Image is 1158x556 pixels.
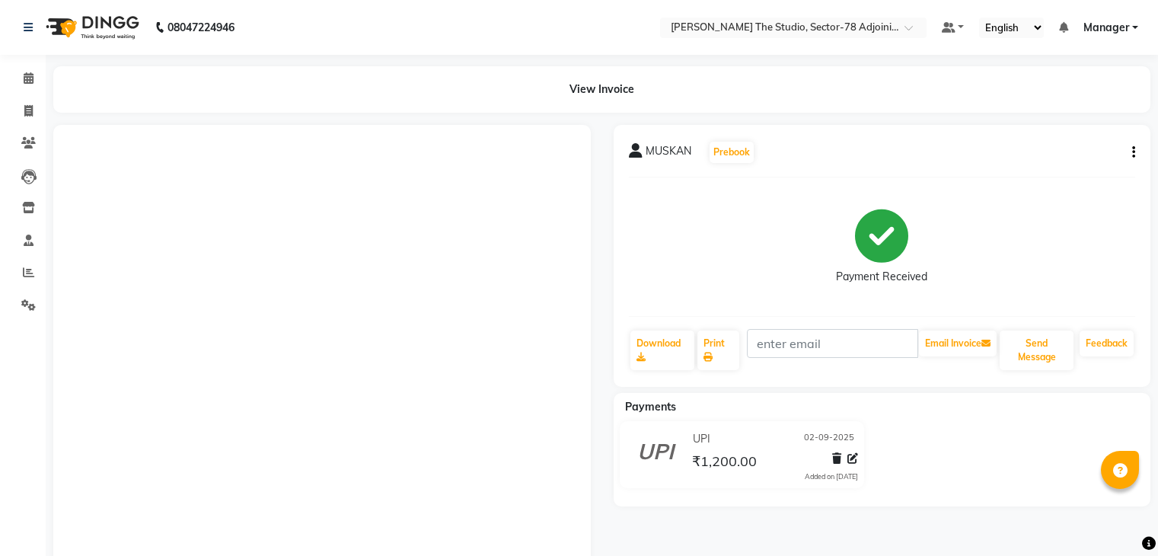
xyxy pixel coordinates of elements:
span: ₹1,200.00 [692,452,757,474]
div: Payment Received [836,269,927,285]
img: logo [39,6,143,49]
span: Payments [625,400,676,414]
div: Added on [DATE] [805,471,858,482]
span: 02-09-2025 [804,431,854,447]
span: Manager [1083,20,1129,36]
span: MUSKAN [646,143,691,165]
input: enter email [747,329,918,358]
span: UPI [693,431,710,447]
b: 08047224946 [167,6,234,49]
button: Send Message [1000,331,1073,370]
a: Feedback [1080,331,1134,356]
button: Email Invoice [919,331,997,356]
div: View Invoice [53,66,1150,113]
iframe: chat widget [1094,495,1143,541]
a: Download [630,331,695,370]
a: Print [697,331,739,370]
button: Prebook [710,142,754,163]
